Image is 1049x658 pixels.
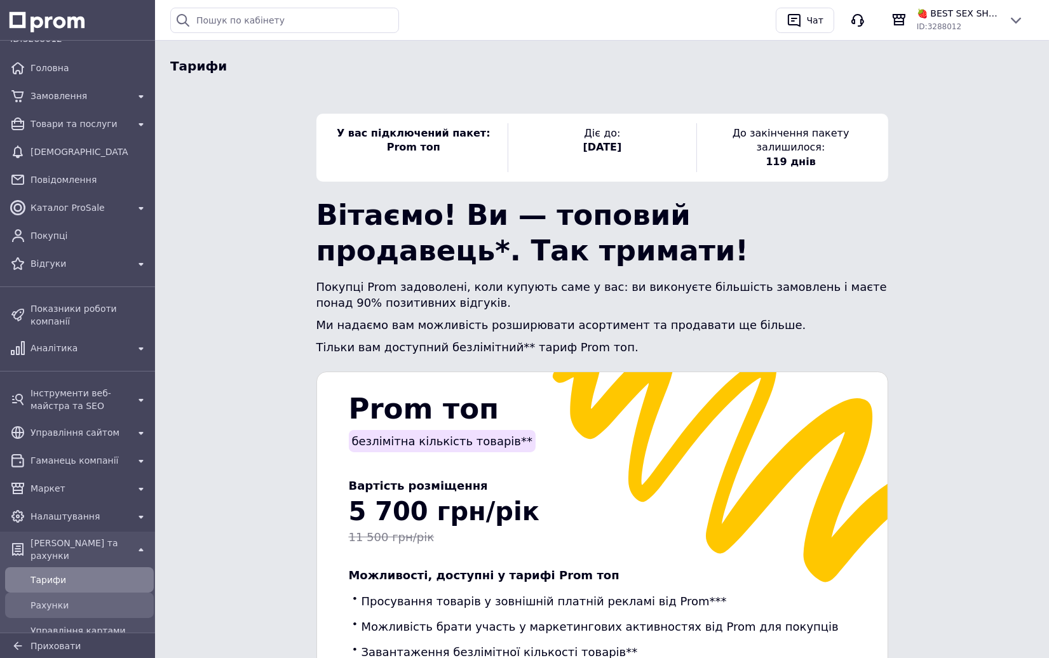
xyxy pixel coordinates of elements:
[30,482,128,495] span: Маркет
[30,537,128,562] span: [PERSON_NAME] та рахунки
[30,117,128,130] span: Товари та послуги
[337,127,491,139] span: У вас підключений пакет:
[766,156,816,168] span: 119 днів
[30,426,128,439] span: Управління сайтом
[917,22,961,31] span: ID: 3288012
[733,127,849,153] span: До закінчення пакету залишилося:
[30,574,149,586] span: Тарифи
[917,7,998,20] span: 🍓 BEST SEX SHOP 💋
[352,434,533,448] span: безлімітна кількість товарів**
[776,8,834,33] button: Чат
[30,145,128,158] span: [DEMOGRAPHIC_DATA]
[30,229,149,242] span: Покупці
[362,594,727,608] span: Просування товарів у зовнішній платній рекламі від Prom***
[804,11,826,30] div: Чат
[30,342,128,354] span: Аналітика
[30,90,128,102] span: Замовлення
[349,530,435,544] span: 11 500 грн/рік
[316,340,639,354] span: Тільки вам доступний безлімітний** тариф Prom топ.
[349,392,499,426] span: Prom топ
[316,318,806,332] span: Ми надаємо вам можливість розширювати асортимент та продавати ще більше.
[30,454,128,467] span: Гаманець компанії
[30,302,149,328] span: Показники роботи компанії
[316,280,887,309] span: Покупці Prom задоволені, коли купують саме у вас: ви виконуєте більшість замовлень і маєте понад ...
[30,257,128,270] span: Відгуки
[387,141,440,153] span: Prom топ
[170,57,227,76] span: Тарифи
[30,62,149,74] span: Головна
[30,510,128,523] span: Налаштування
[508,123,696,172] div: Діє до:
[349,479,488,492] span: Вартість розміщення
[316,198,748,267] span: Вітаємо! Ви — топовий продавець*. Так тримати!
[170,8,399,33] input: Пошук по кабінету
[362,620,839,633] span: Можливість брати участь у маркетингових активностях від Prom для покупців
[349,497,539,526] span: 5 700 грн/рік
[30,201,128,214] span: Каталог ProSale
[30,599,149,612] span: Рахунки
[30,387,128,412] span: Інструменти веб-майстра та SEO
[349,568,619,582] span: Можливості, доступні у тарифі Prom топ
[30,641,81,651] span: Приховати
[30,173,149,186] span: Повідомлення
[30,624,149,637] span: Управління картами
[583,141,622,153] span: [DATE]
